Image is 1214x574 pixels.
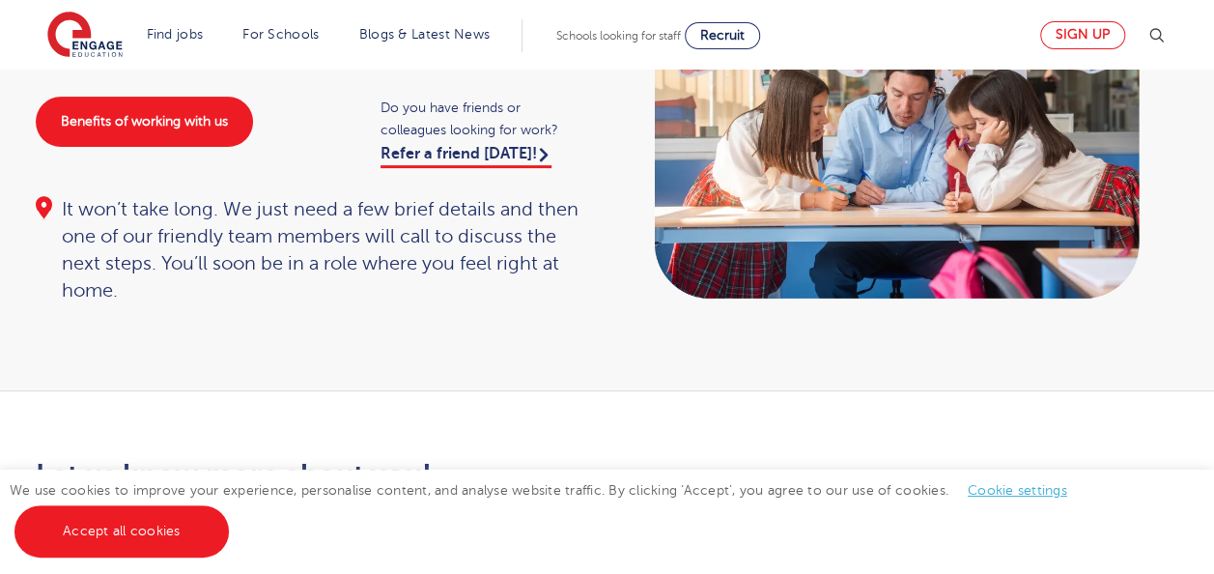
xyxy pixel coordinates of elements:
[359,27,491,42] a: Blogs & Latest News
[36,196,588,304] div: It won’t take long. We just need a few brief details and then one of our friendly team members wi...
[242,27,319,42] a: For Schools
[147,27,204,42] a: Find jobs
[700,28,745,43] span: Recruit
[381,97,588,141] span: Do you have friends or colleagues looking for work?
[1040,21,1125,49] a: Sign up
[47,12,123,60] img: Engage Education
[36,459,788,492] h2: Let us know more about you!
[10,483,1087,538] span: We use cookies to improve your experience, personalise content, and analyse website traffic. By c...
[36,97,253,147] a: Benefits of working with us
[968,483,1067,498] a: Cookie settings
[14,505,229,558] a: Accept all cookies
[381,145,551,168] a: Refer a friend [DATE]!
[685,22,760,49] a: Recruit
[556,29,681,43] span: Schools looking for staff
